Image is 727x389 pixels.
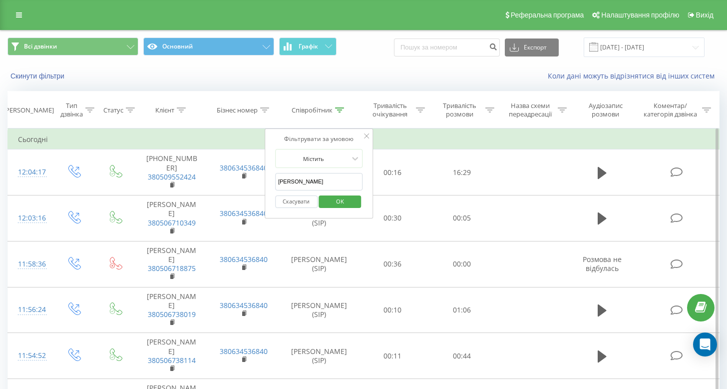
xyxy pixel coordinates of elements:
[7,37,138,55] button: Всі дзвінки
[155,106,174,114] div: Клієнт
[220,254,268,264] a: 380634536840
[505,38,559,56] button: Експорт
[18,300,42,319] div: 11:56:24
[427,149,497,195] td: 16:29
[394,38,500,56] input: Пошук за номером
[60,101,83,118] div: Тип дзвінка
[299,43,318,50] span: Графік
[217,106,258,114] div: Бізнес номер
[358,149,427,195] td: 00:16
[103,106,123,114] div: Статус
[367,101,413,118] div: Тривалість очікування
[220,208,268,218] a: 380634536840
[641,101,700,118] div: Коментар/категорія дзвінка
[578,101,634,118] div: Аудіозапис розмови
[24,42,57,50] span: Всі дзвінки
[220,346,268,356] a: 380634536840
[143,37,274,55] button: Основний
[135,241,208,287] td: [PERSON_NAME]
[135,195,208,241] td: [PERSON_NAME]
[220,300,268,310] a: 380634536840
[427,287,497,333] td: 01:06
[18,346,42,365] div: 11:54:52
[319,195,362,208] button: OK
[358,287,427,333] td: 00:10
[583,254,622,273] span: Розмова не відбулась
[436,101,483,118] div: Тривалість розмови
[275,173,363,190] input: Введіть значення
[280,333,358,379] td: [PERSON_NAME] (SIP)
[8,129,720,149] td: Сьогодні
[693,332,717,356] div: Open Intercom Messenger
[18,162,42,182] div: 12:04:17
[3,106,54,114] div: [PERSON_NAME]
[279,37,337,55] button: Графік
[601,11,679,19] span: Налаштування профілю
[427,241,497,287] td: 00:00
[358,333,427,379] td: 00:11
[427,195,497,241] td: 00:05
[7,71,69,80] button: Скинути фільтри
[280,287,358,333] td: [PERSON_NAME] (SIP)
[135,333,208,379] td: [PERSON_NAME]
[148,309,196,319] a: 380506738019
[548,71,720,80] a: Коли дані можуть відрізнятися вiд інших систем
[696,11,714,19] span: Вихід
[148,172,196,181] a: 380509552424
[358,241,427,287] td: 00:36
[18,208,42,228] div: 12:03:16
[135,149,208,195] td: [PHONE_NUMBER]
[148,218,196,227] a: 380506710349
[292,106,333,114] div: Співробітник
[506,101,555,118] div: Назва схеми переадресації
[326,193,354,209] span: OK
[220,163,268,172] a: 380634536840
[135,287,208,333] td: [PERSON_NAME]
[148,355,196,365] a: 380506738114
[18,254,42,274] div: 11:58:36
[427,333,497,379] td: 00:44
[280,241,358,287] td: [PERSON_NAME] (SIP)
[275,195,318,208] button: Скасувати
[511,11,584,19] span: Реферальна програма
[275,134,363,144] div: Фільтрувати за умовою
[358,195,427,241] td: 00:30
[148,263,196,273] a: 380506718875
